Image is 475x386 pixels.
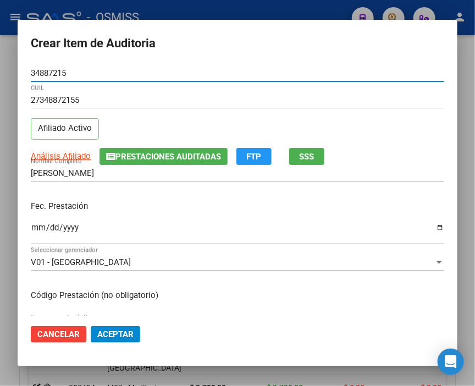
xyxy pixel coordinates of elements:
span: FTP [247,152,262,162]
span: Prestaciones Auditadas [115,152,221,162]
span: Análisis Afiliado [31,151,91,161]
span: Aceptar [97,329,134,339]
button: Prestaciones Auditadas [100,148,228,165]
button: SSS [289,148,324,165]
p: Afiliado Activo [31,118,99,140]
button: Cancelar [31,326,86,343]
div: Open Intercom Messenger [438,349,464,375]
p: Fec. Prestación [31,200,444,213]
span: Cancelar [37,329,80,339]
p: Código Prestación (no obligatorio) [31,289,444,302]
button: Aceptar [91,326,140,343]
button: FTP [236,148,272,165]
span: V01 - [GEOGRAPHIC_DATA] [31,257,131,267]
span: SSS [300,152,314,162]
h2: Crear Item de Auditoria [31,33,444,54]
